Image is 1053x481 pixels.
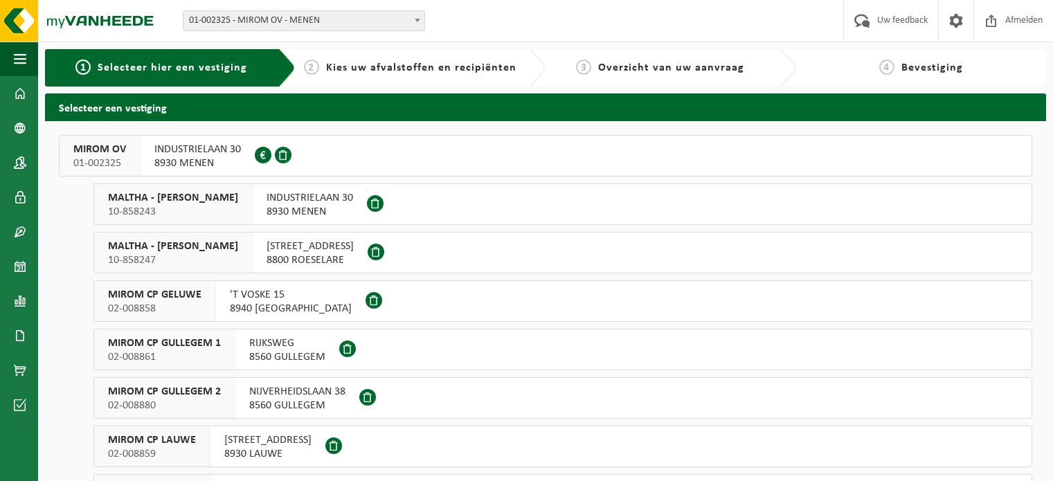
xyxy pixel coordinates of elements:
[108,399,221,412] span: 02-008880
[901,62,963,73] span: Bevestiging
[108,336,221,350] span: MIROM CP GULLEGEM 1
[73,156,126,170] span: 01-002325
[598,62,744,73] span: Overzicht van uw aanvraag
[59,135,1032,176] button: MIROM OV 01-002325 INDUSTRIELAAN 308930 MENEN
[93,183,1032,225] button: MALTHA - [PERSON_NAME] 10-858243 INDUSTRIELAAN 308930 MENEN
[326,62,516,73] span: Kies uw afvalstoffen en recipiënten
[108,205,238,219] span: 10-858243
[224,447,312,461] span: 8930 LAUWE
[93,329,1032,370] button: MIROM CP GULLEGEM 1 02-008861 RIJKSWEG8560 GULLEGEM
[224,433,312,447] span: [STREET_ADDRESS]
[267,239,354,253] span: [STREET_ADDRESS]
[576,60,591,75] span: 3
[267,205,353,219] span: 8930 MENEN
[108,302,201,316] span: 02-008858
[45,93,1046,120] h2: Selecteer een vestiging
[108,433,196,447] span: MIROM CP LAUWE
[108,350,221,364] span: 02-008861
[879,60,894,75] span: 4
[75,60,91,75] span: 1
[249,399,345,412] span: 8560 GULLEGEM
[98,62,247,73] span: Selecteer hier een vestiging
[249,336,325,350] span: RIJKSWEG
[154,156,241,170] span: 8930 MENEN
[183,11,424,30] span: 01-002325 - MIROM OV - MENEN
[249,385,345,399] span: NIJVERHEIDSLAAN 38
[230,288,352,302] span: 'T VOSKE 15
[108,385,221,399] span: MIROM CP GULLEGEM 2
[154,143,241,156] span: INDUSTRIELAAN 30
[108,191,238,205] span: MALTHA - [PERSON_NAME]
[304,60,319,75] span: 2
[267,253,354,267] span: 8800 ROESELARE
[108,239,238,253] span: MALTHA - [PERSON_NAME]
[93,426,1032,467] button: MIROM CP LAUWE 02-008859 [STREET_ADDRESS]8930 LAUWE
[249,350,325,364] span: 8560 GULLEGEM
[230,302,352,316] span: 8940 [GEOGRAPHIC_DATA]
[108,253,238,267] span: 10-858247
[93,377,1032,419] button: MIROM CP GULLEGEM 2 02-008880 NIJVERHEIDSLAAN 388560 GULLEGEM
[183,10,425,31] span: 01-002325 - MIROM OV - MENEN
[108,288,201,302] span: MIROM CP GELUWE
[267,191,353,205] span: INDUSTRIELAAN 30
[73,143,126,156] span: MIROM OV
[93,232,1032,273] button: MALTHA - [PERSON_NAME] 10-858247 [STREET_ADDRESS]8800 ROESELARE
[108,447,196,461] span: 02-008859
[93,280,1032,322] button: MIROM CP GELUWE 02-008858 'T VOSKE 158940 [GEOGRAPHIC_DATA]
